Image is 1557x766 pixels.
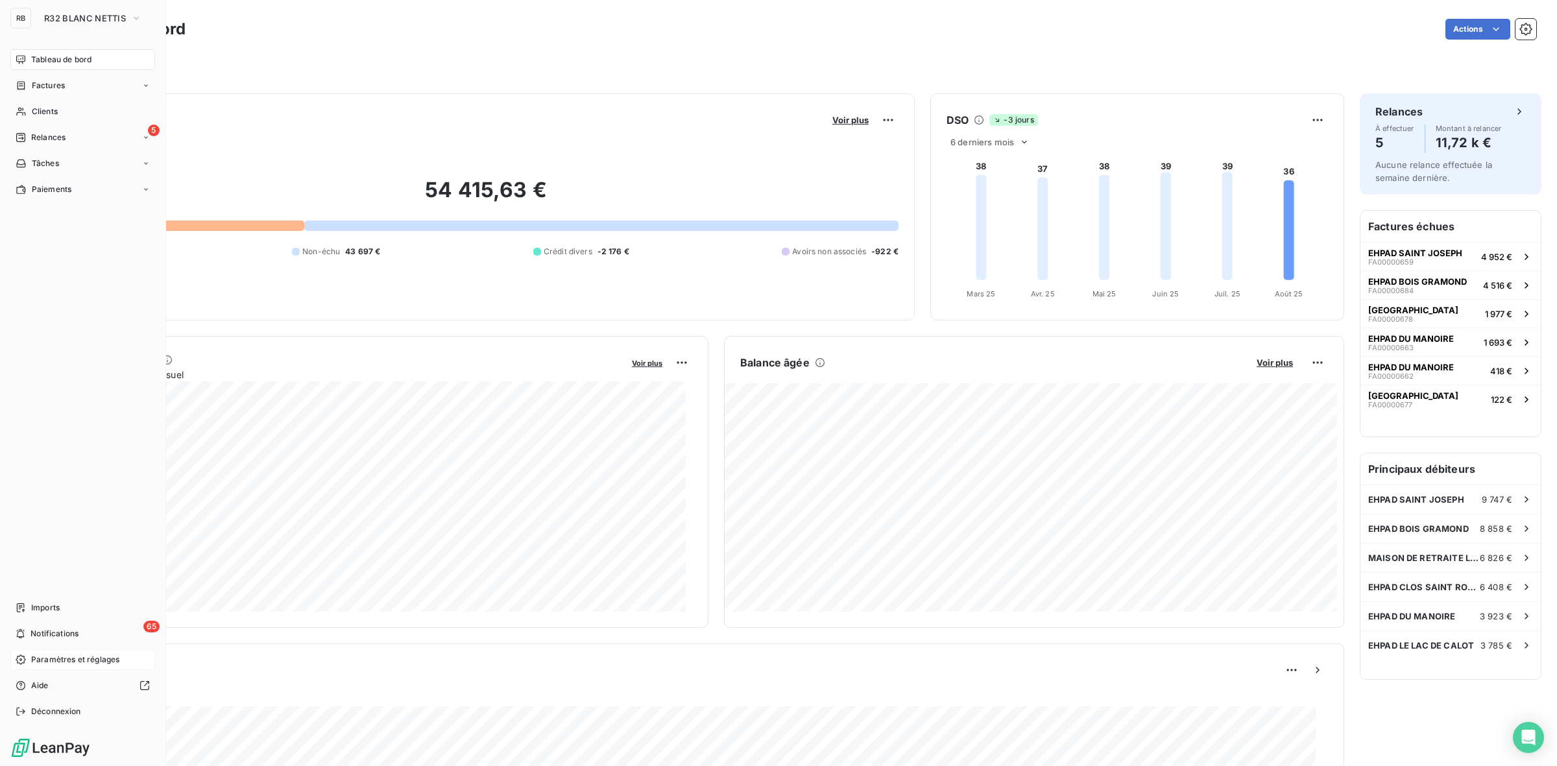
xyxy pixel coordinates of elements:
[10,127,155,148] a: 5Relances
[740,355,810,370] h6: Balance âgée
[10,49,155,70] a: Tableau de bord
[30,628,78,640] span: Notifications
[792,246,866,257] span: Avoirs non associés
[73,368,623,381] span: Chiffre d'affaires mensuel
[871,246,899,257] span: -922 €
[1513,722,1544,753] div: Open Intercom Messenger
[967,289,995,298] tspan: Mars 25
[10,597,155,618] a: Imports
[1375,104,1423,119] h6: Relances
[1031,289,1055,298] tspan: Avr. 25
[1445,19,1510,40] button: Actions
[1375,125,1414,132] span: À effectuer
[1253,357,1297,368] button: Voir plus
[832,115,869,125] span: Voir plus
[1368,362,1454,372] span: EHPAD DU MANOIRE
[1436,132,1502,153] h4: 11,72 k €
[1257,357,1293,368] span: Voir plus
[1368,248,1462,258] span: EHPAD SAINT JOSEPH
[597,246,629,257] span: -2 176 €
[1368,372,1414,380] span: FA00000662
[10,8,31,29] div: RB
[148,125,160,136] span: 5
[1480,640,1512,651] span: 3 785 €
[1368,553,1480,563] span: MAISON DE RETRAITE LE VERGER DES BALANS
[10,675,155,696] a: Aide
[1360,356,1541,385] button: EHPAD DU MANOIREFA00000662418 €
[31,132,66,143] span: Relances
[73,177,899,216] h2: 54 415,63 €
[989,114,1037,126] span: -3 jours
[32,106,58,117] span: Clients
[302,246,340,257] span: Non-échu
[628,357,666,368] button: Voir plus
[544,246,592,257] span: Crédit divers
[1360,211,1541,242] h6: Factures échues
[345,246,380,257] span: 43 697 €
[1480,553,1512,563] span: 6 826 €
[1360,299,1541,328] button: [GEOGRAPHIC_DATA]FA000006781 977 €
[1368,401,1412,409] span: FA00000677
[1375,132,1414,153] h4: 5
[1360,328,1541,356] button: EHPAD DU MANOIREFA000006631 693 €
[32,184,71,195] span: Paiements
[1368,276,1467,287] span: EHPAD BOIS GRAMOND
[1491,394,1512,405] span: 122 €
[1368,287,1414,294] span: FA00000684
[31,602,60,614] span: Imports
[1092,289,1116,298] tspan: Mai 25
[1360,270,1541,299] button: EHPAD BOIS GRAMONDFA000006844 516 €
[1214,289,1240,298] tspan: Juil. 25
[1485,309,1512,319] span: 1 977 €
[1360,385,1541,413] button: [GEOGRAPHIC_DATA]FA00000677122 €
[1490,366,1512,376] span: 418 €
[1375,160,1492,183] span: Aucune relance effectuée la semaine dernière.
[1368,305,1458,315] span: [GEOGRAPHIC_DATA]
[10,649,155,670] a: Paramètres et réglages
[1152,289,1179,298] tspan: Juin 25
[947,112,969,128] h6: DSO
[10,75,155,96] a: Factures
[1436,125,1502,132] span: Montant à relancer
[632,359,662,368] span: Voir plus
[950,137,1014,147] span: 6 derniers mois
[1480,611,1512,621] span: 3 923 €
[1368,344,1414,352] span: FA00000663
[1360,453,1541,485] h6: Principaux débiteurs
[31,706,81,717] span: Déconnexion
[31,54,91,66] span: Tableau de bord
[10,153,155,174] a: Tâches
[1482,494,1512,505] span: 9 747 €
[31,654,119,665] span: Paramètres et réglages
[1368,333,1454,344] span: EHPAD DU MANOIRE
[32,158,59,169] span: Tâches
[10,101,155,122] a: Clients
[828,114,873,126] button: Voir plus
[1368,582,1480,592] span: EHPAD CLOS SAINT ROCH
[1483,280,1512,291] span: 4 516 €
[1480,582,1512,592] span: 6 408 €
[1368,390,1458,401] span: [GEOGRAPHIC_DATA]
[31,680,49,691] span: Aide
[1360,242,1541,270] button: EHPAD SAINT JOSEPHFA000006594 952 €
[1368,523,1469,534] span: EHPAD BOIS GRAMOND
[44,13,126,23] span: R32 BLANC NETTIS
[1368,315,1413,323] span: FA00000678
[143,621,160,632] span: 65
[1481,252,1512,262] span: 4 952 €
[1368,494,1464,505] span: EHPAD SAINT JOSEPH
[10,179,155,200] a: Paiements
[1484,337,1512,348] span: 1 693 €
[1275,289,1303,298] tspan: Août 25
[10,737,91,758] img: Logo LeanPay
[1368,640,1474,651] span: EHPAD LE LAC DE CALOT
[1368,611,1455,621] span: EHPAD DU MANOIRE
[1480,523,1512,534] span: 8 858 €
[1368,258,1414,266] span: FA00000659
[32,80,65,91] span: Factures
